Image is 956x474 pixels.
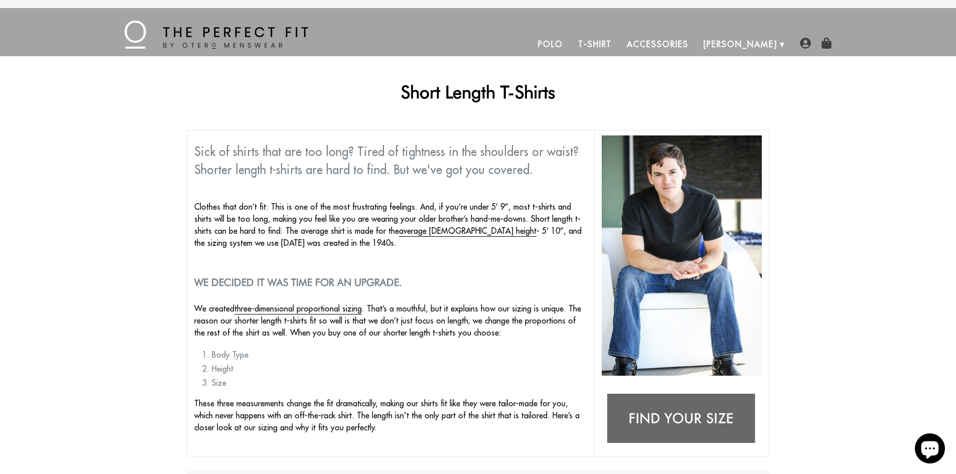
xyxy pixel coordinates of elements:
[194,302,587,339] p: We created . That’s a mouthful, but it explains how our sizing is unique. The reason our shorter ...
[194,276,587,288] h2: We decided it was time for an upgrade.
[696,32,785,56] a: [PERSON_NAME]
[399,226,536,237] a: average [DEMOGRAPHIC_DATA] height
[912,433,948,466] inbox-online-store-chat: Shopify online store chat
[212,377,587,389] li: Size
[602,388,762,451] img: Find your size: tshirts for short guys
[194,144,579,177] span: Sick of shirts that are too long? Tired of tightness in the shoulders or waist? Shorter length t-...
[194,397,587,433] p: These three measurements change the fit dramatically, making our shirts fit like they were tailor...
[530,32,571,56] a: Polo
[212,349,587,361] li: Body Type
[124,21,308,49] img: The Perfect Fit - by Otero Menswear - Logo
[187,81,770,102] h1: Short Length T-Shirts
[194,201,587,249] p: Clothes that don’t fit: This is one of the most frustrating feelings. And, if you’re under 5’ 9”,...
[234,303,362,314] a: three-dimensional proportional sizing
[571,32,619,56] a: T-Shirt
[821,38,832,49] img: shopping-bag-icon.png
[619,32,696,56] a: Accessories
[800,38,811,49] img: user-account-icon.png
[212,363,587,375] li: Height
[602,135,762,376] img: shorter length t shirts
